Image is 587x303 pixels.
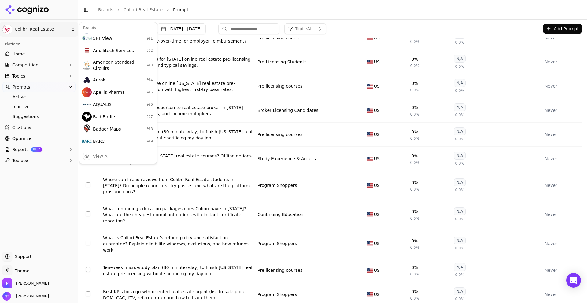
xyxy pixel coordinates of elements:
div: Amalitech Services [81,44,156,57]
img: BARC [82,136,92,146]
img: Amalitech Services [82,46,92,55]
span: ⌘ 2 [146,48,153,53]
div: Badger Maps [81,123,156,135]
div: American Standard Circuits [81,57,156,74]
span: ⌘ 1 [146,36,153,41]
img: 5FT View [82,33,92,43]
div: Current brand: Colibri Real Estate [79,22,157,164]
span: ⌘ 3 [146,63,153,68]
div: View All [93,153,110,159]
span: ⌘ 5 [146,90,153,95]
img: Badger Maps [82,124,92,134]
div: Apellis Pharma [81,86,156,98]
span: ⌘ 7 [146,114,153,119]
div: AQUALIS [81,98,156,111]
span: ⌘ 4 [146,78,153,82]
img: Apellis Pharma [82,87,92,97]
img: AQUALIS [82,100,92,109]
span: ⌘ 9 [146,139,153,144]
div: Brands [81,24,156,32]
img: Bad Birdie [82,112,92,122]
div: BARC [81,135,156,147]
span: ⌘ 6 [146,102,153,107]
div: 5FT View [81,32,156,44]
img: Anrok [82,75,92,85]
img: American Standard Circuits [82,60,92,70]
div: Anrok [81,74,156,86]
div: Bad Birdie [81,111,156,123]
span: ⌘ 8 [146,127,153,131]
